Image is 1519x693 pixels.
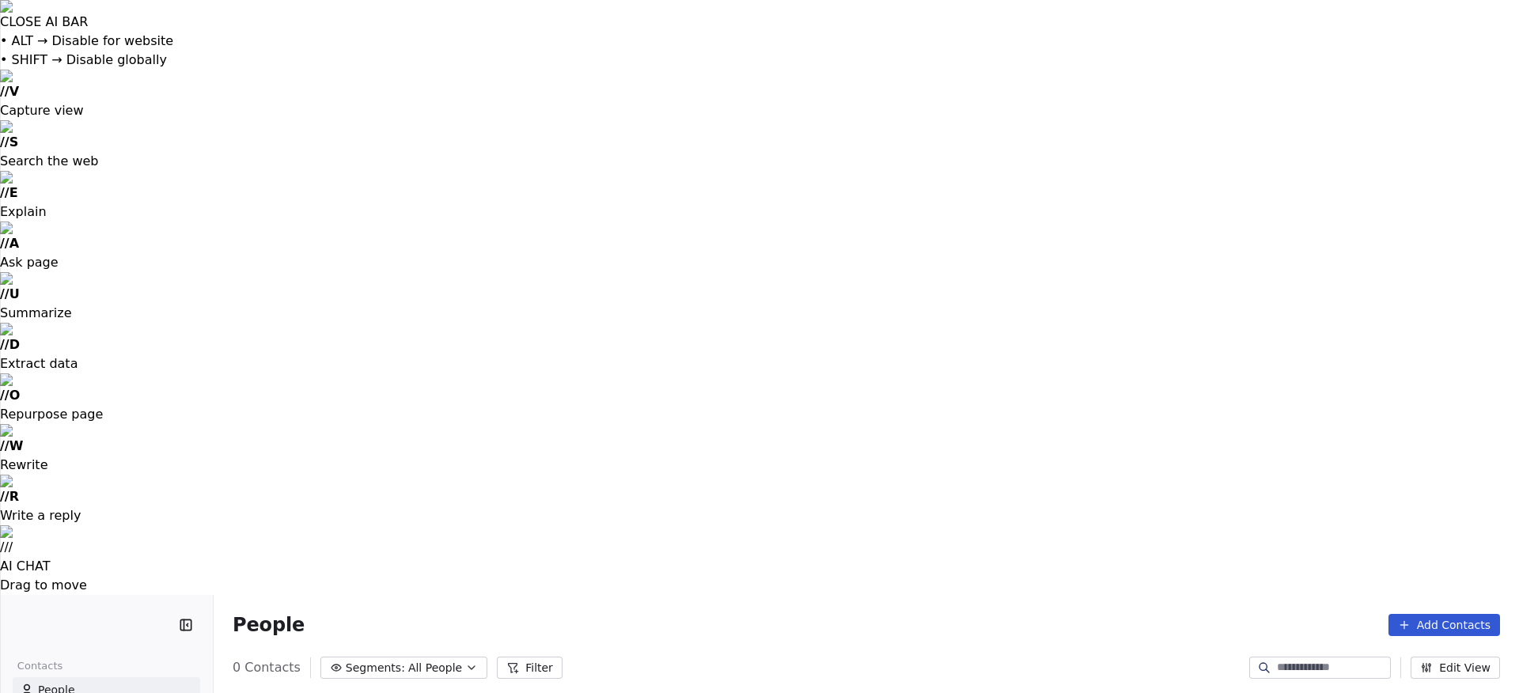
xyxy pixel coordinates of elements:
button: Add Contacts [1388,614,1500,636]
button: Filter [497,657,563,679]
span: Contacts [10,654,70,678]
button: Edit View [1411,657,1500,679]
span: Segments: [346,660,405,676]
span: People [233,613,305,637]
span: All People [408,660,462,676]
span: 0 Contacts [233,658,301,677]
